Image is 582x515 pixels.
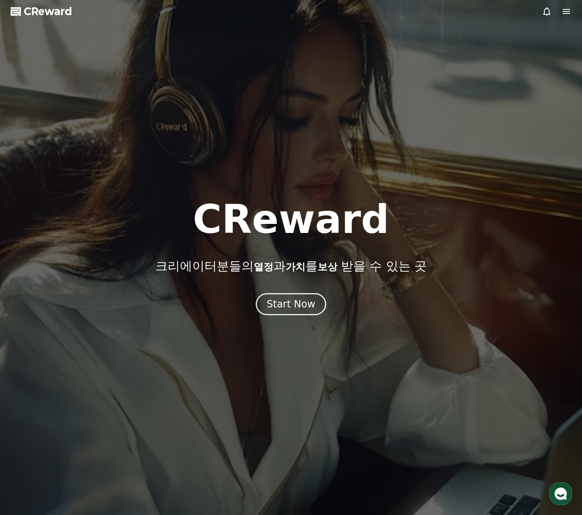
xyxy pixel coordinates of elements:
[11,5,72,18] a: CReward
[256,301,327,309] a: Start Now
[155,259,427,273] p: 크리에이터분들의 과 를 받을 수 있는 곳
[24,5,72,18] span: CReward
[286,261,305,273] span: 가치
[193,200,389,239] h1: CReward
[267,298,316,311] div: Start Now
[254,261,273,273] span: 열정
[318,261,337,273] span: 보상
[256,293,327,315] button: Start Now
